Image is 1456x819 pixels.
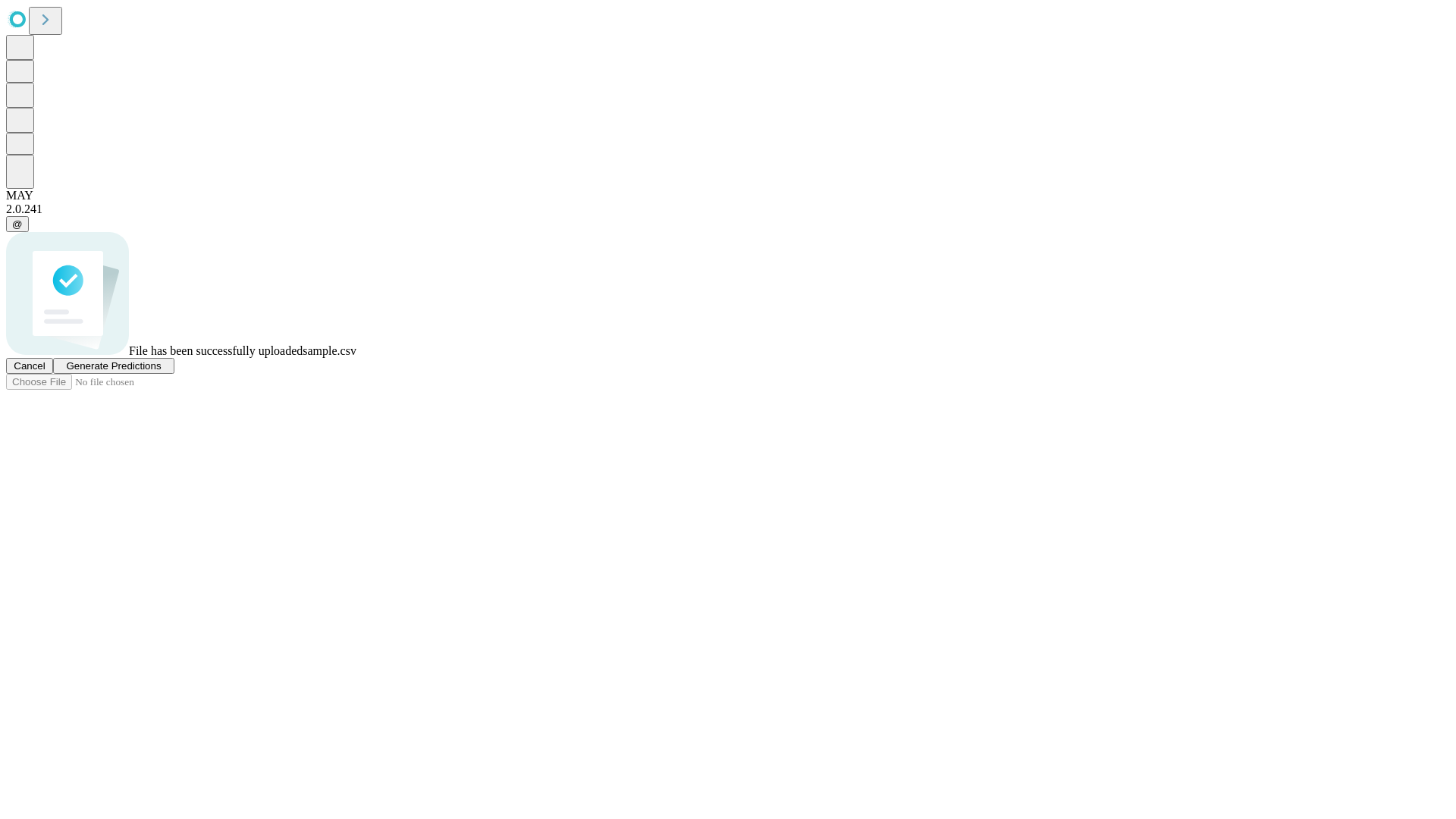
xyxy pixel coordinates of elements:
span: @ [12,218,23,230]
button: Cancel [6,358,53,374]
button: @ [6,216,29,232]
span: File has been successfully uploaded [129,344,303,357]
div: MAY [6,189,1450,202]
span: Generate Predictions [66,360,161,372]
span: sample.csv [303,344,356,357]
div: 2.0.241 [6,202,1450,216]
button: Generate Predictions [53,358,174,374]
span: Cancel [14,360,45,372]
